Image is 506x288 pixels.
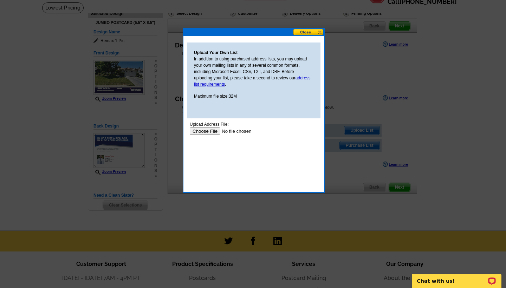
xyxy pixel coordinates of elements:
span: 32M [229,94,237,99]
p: Maximum file size: [194,93,313,99]
div: Upload Address File: [3,3,131,9]
strong: Upload Your Own List [194,50,238,55]
iframe: LiveChat chat widget [407,266,506,288]
p: In addition to using purchased address lists, you may upload your own mailing lists in any of sev... [194,56,313,87]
